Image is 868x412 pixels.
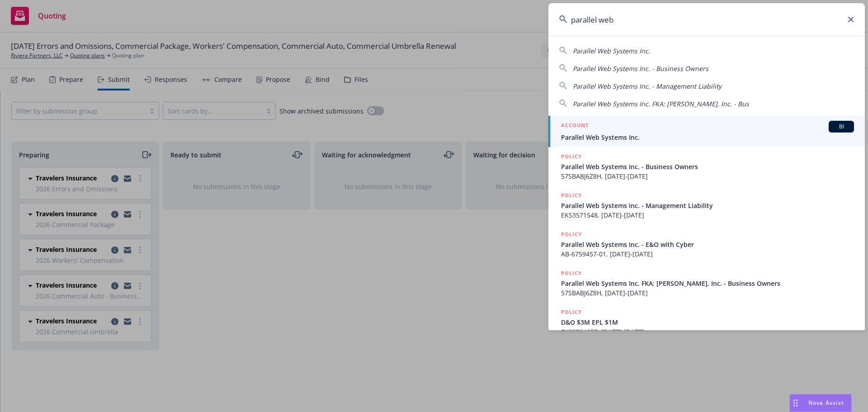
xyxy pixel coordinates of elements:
[561,121,589,132] h5: ACCOUNT
[548,303,865,341] a: POLICYD&O $3M EPL $1MEKS3524255, [DATE]-[DATE]
[561,191,582,200] h5: POLICY
[561,201,854,210] span: Parallel Web Systems Inc. - Management Liability
[561,288,854,298] span: 57SBABJ6Z8H, [DATE]-[DATE]
[561,171,854,181] span: 57SBABJ6Z8H, [DATE]-[DATE]
[561,269,582,278] h5: POLICY
[561,133,854,142] span: Parallel Web Systems Inc.
[790,394,801,412] div: Drag to move
[548,264,865,303] a: POLICYParallel Web Systems Inc. FKA: [PERSON_NAME], Inc. - Business Owners57SBABJ6Z8H, [DATE]-[DATE]
[573,64,708,73] span: Parallel Web Systems Inc. - Business Owners
[573,47,650,55] span: Parallel Web Systems Inc.
[832,123,850,131] span: BI
[561,240,854,249] span: Parallel Web Systems Inc. - E&O with Cyber
[573,82,722,90] span: Parallel Web Systems Inc. - Management Liability
[548,147,865,186] a: POLICYParallel Web Systems Inc. - Business Owners57SBABJ6Z8H, [DATE]-[DATE]
[561,152,582,161] h5: POLICY
[548,186,865,225] a: POLICYParallel Web Systems Inc. - Management LiabilityEKS3571548, [DATE]-[DATE]
[561,327,854,336] span: EKS3524255, [DATE]-[DATE]
[561,162,854,171] span: Parallel Web Systems Inc. - Business Owners
[573,99,749,108] span: Parallel Web Systems Inc. FKA: [PERSON_NAME], Inc. - Bus
[561,230,582,239] h5: POLICY
[548,3,865,36] input: Search...
[561,308,582,317] h5: POLICY
[561,249,854,259] span: AB-6759457-01, [DATE]-[DATE]
[548,225,865,264] a: POLICYParallel Web Systems Inc. - E&O with CyberAB-6759457-01, [DATE]-[DATE]
[789,394,852,412] button: Nova Assist
[561,210,854,220] span: EKS3571548, [DATE]-[DATE]
[561,279,854,288] span: Parallel Web Systems Inc. FKA: [PERSON_NAME], Inc. - Business Owners
[561,317,854,327] span: D&O $3M EPL $1M
[548,116,865,147] a: ACCOUNTBIParallel Web Systems Inc.
[808,399,844,407] span: Nova Assist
